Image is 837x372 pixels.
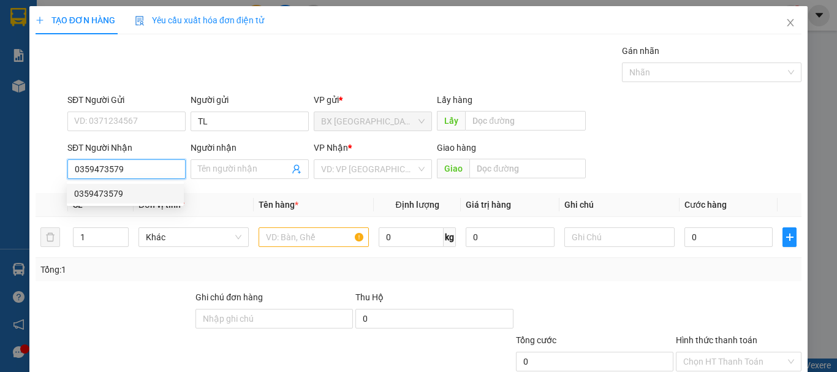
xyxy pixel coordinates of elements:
span: BX Quảng Ngãi [321,112,425,131]
span: kg [444,227,456,247]
span: TẠO ĐƠN HÀNG [36,15,115,25]
span: plus [783,232,796,242]
div: Người gửi [191,93,309,107]
span: Giá trị hàng [466,200,511,210]
button: delete [40,227,60,247]
div: Người nhận [191,141,309,154]
span: Tổng cước [516,335,556,345]
input: 0 [466,227,554,247]
span: close [786,18,795,28]
img: logo [5,9,42,64]
div: SĐT Người Gửi [67,93,186,107]
span: user-add [292,164,301,174]
div: 0359473579 [67,184,184,203]
input: Dọc đường [465,111,586,131]
button: plus [782,227,797,247]
label: Gán nhãn [622,46,659,56]
label: Ghi chú đơn hàng [195,292,263,302]
span: 0941 78 2525 [44,43,171,66]
div: VP gửi [314,93,432,107]
div: 0359473579 [74,187,176,200]
span: Giao hàng [437,143,476,153]
input: VD: Bàn, Ghế [259,227,369,247]
span: plus [36,16,44,25]
div: Tổng: 1 [40,263,324,276]
span: BX Quảng Ngãi ĐT: [44,43,171,66]
span: BX [GEOGRAPHIC_DATA] - [23,70,137,82]
span: Định lượng [395,200,439,210]
button: Close [773,6,808,40]
span: Giao [437,159,469,178]
span: Tên hàng [259,200,298,210]
div: SĐT Người Nhận [67,141,186,154]
strong: CÔNG TY CP BÌNH TÂM [44,7,166,41]
span: Gửi: [5,70,23,82]
input: Ghi chú đơn hàng [195,309,353,328]
span: Lấy hàng [437,95,472,105]
span: Thu Hộ [355,292,384,302]
img: icon [135,16,145,26]
input: Ghi Chú [564,227,675,247]
span: VP Nhận [314,143,348,153]
input: Dọc đường [469,159,586,178]
span: Lấy [437,111,465,131]
label: Hình thức thanh toán [676,335,757,345]
span: Yêu cầu xuất hóa đơn điện tử [135,15,264,25]
span: Cước hàng [684,200,727,210]
th: Ghi chú [559,193,680,217]
span: 0345975279 [5,82,60,94]
span: Khác [146,228,241,246]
